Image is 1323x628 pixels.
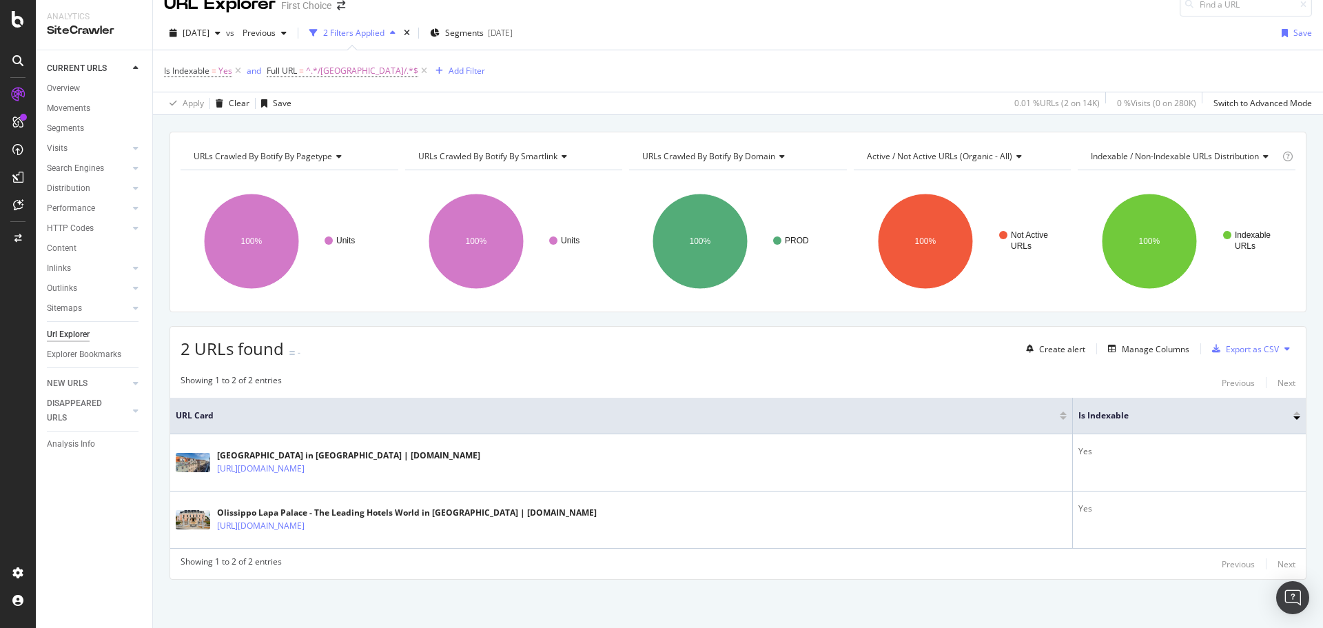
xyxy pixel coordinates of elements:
div: arrow-right-arrow-left [337,1,345,10]
div: 0 % Visits ( 0 on 280K ) [1117,97,1196,109]
div: Create alert [1039,343,1085,355]
span: Is Indexable [1078,409,1273,422]
button: Manage Columns [1102,341,1189,357]
a: Segments [47,121,143,136]
button: 2 Filters Applied [304,22,401,44]
div: Url Explorer [47,327,90,342]
button: Clear [210,92,249,114]
div: [DATE] [488,27,513,39]
div: Performance [47,201,95,216]
a: Visits [47,141,129,156]
text: Not Active [1011,230,1048,240]
text: PROD [785,236,809,245]
h4: URLs Crawled By Botify By smartlink [416,145,611,168]
span: Segments [445,27,484,39]
h4: URLs Crawled By Botify By domain [639,145,834,168]
button: Export as CSV [1207,338,1279,360]
span: Yes [218,61,232,81]
svg: A chart. [1078,181,1295,301]
a: Search Engines [47,161,129,176]
a: Distribution [47,181,129,196]
text: 100% [690,236,711,246]
a: CURRENT URLS [47,61,129,76]
div: Sitemaps [47,301,82,316]
span: ^.*/[GEOGRAPHIC_DATA]/.*$ [306,61,418,81]
div: DISAPPEARED URLS [47,396,116,425]
button: Save [256,92,291,114]
div: Yes [1078,445,1300,458]
div: 0.01 % URLs ( 2 on 14K ) [1014,97,1100,109]
span: Active / Not Active URLs (organic - all) [867,150,1012,162]
img: Equal [289,351,295,355]
span: URLs Crawled By Botify By domain [642,150,775,162]
div: Next [1278,377,1295,389]
button: Create alert [1021,338,1085,360]
span: 2025 Aug. 25th [183,27,209,39]
div: SiteCrawler [47,23,141,39]
text: Indexable [1235,230,1271,240]
a: [URL][DOMAIN_NAME] [217,462,305,476]
div: Export as CSV [1226,343,1279,355]
span: Previous [237,27,276,39]
button: Previous [237,22,292,44]
svg: A chart. [405,181,621,301]
span: = [299,65,304,77]
button: Switch to Advanced Mode [1208,92,1312,114]
div: Analytics [47,11,141,23]
svg: A chart. [854,181,1071,301]
a: Movements [47,101,143,116]
div: times [401,26,413,40]
text: 100% [1139,236,1160,246]
div: Analysis Info [47,437,95,452]
div: Open Intercom Messenger [1276,581,1309,614]
span: Full URL [267,65,297,77]
div: Save [1293,27,1312,39]
div: HTTP Codes [47,221,94,236]
a: Outlinks [47,281,129,296]
div: Search Engines [47,161,104,176]
button: Segments[DATE] [424,22,518,44]
div: Previous [1222,377,1255,389]
a: HTTP Codes [47,221,129,236]
svg: A chart. [629,181,845,301]
h4: URLs Crawled By Botify By pagetype [191,145,386,168]
a: DISAPPEARED URLS [47,396,129,425]
div: Movements [47,101,90,116]
div: 2 Filters Applied [323,27,384,39]
div: Showing 1 to 2 of 2 entries [181,374,282,391]
div: Save [273,97,291,109]
div: Manage Columns [1122,343,1189,355]
span: = [212,65,216,77]
text: 100% [914,236,936,246]
button: Next [1278,374,1295,391]
h4: Active / Not Active URLs [864,145,1059,168]
a: Overview [47,81,143,96]
div: Overview [47,81,80,96]
text: 100% [241,236,263,246]
button: Next [1278,556,1295,572]
svg: A chart. [181,181,396,301]
div: CURRENT URLS [47,61,107,76]
text: URLs [1011,241,1032,251]
a: Content [47,241,143,256]
div: - [298,347,300,358]
div: [GEOGRAPHIC_DATA] in [GEOGRAPHIC_DATA] | [DOMAIN_NAME] [217,449,480,462]
div: Next [1278,558,1295,570]
a: Inlinks [47,261,129,276]
text: URLs [1235,241,1255,251]
a: Performance [47,201,129,216]
div: Clear [229,97,249,109]
span: URLs Crawled By Botify By pagetype [194,150,332,162]
img: main image [176,453,210,472]
span: Is Indexable [164,65,209,77]
div: Explorer Bookmarks [47,347,121,362]
div: Previous [1222,558,1255,570]
button: Apply [164,92,204,114]
button: Previous [1222,556,1255,572]
a: Explorer Bookmarks [47,347,143,362]
div: Segments [47,121,84,136]
span: Indexable / Non-Indexable URLs distribution [1091,150,1259,162]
